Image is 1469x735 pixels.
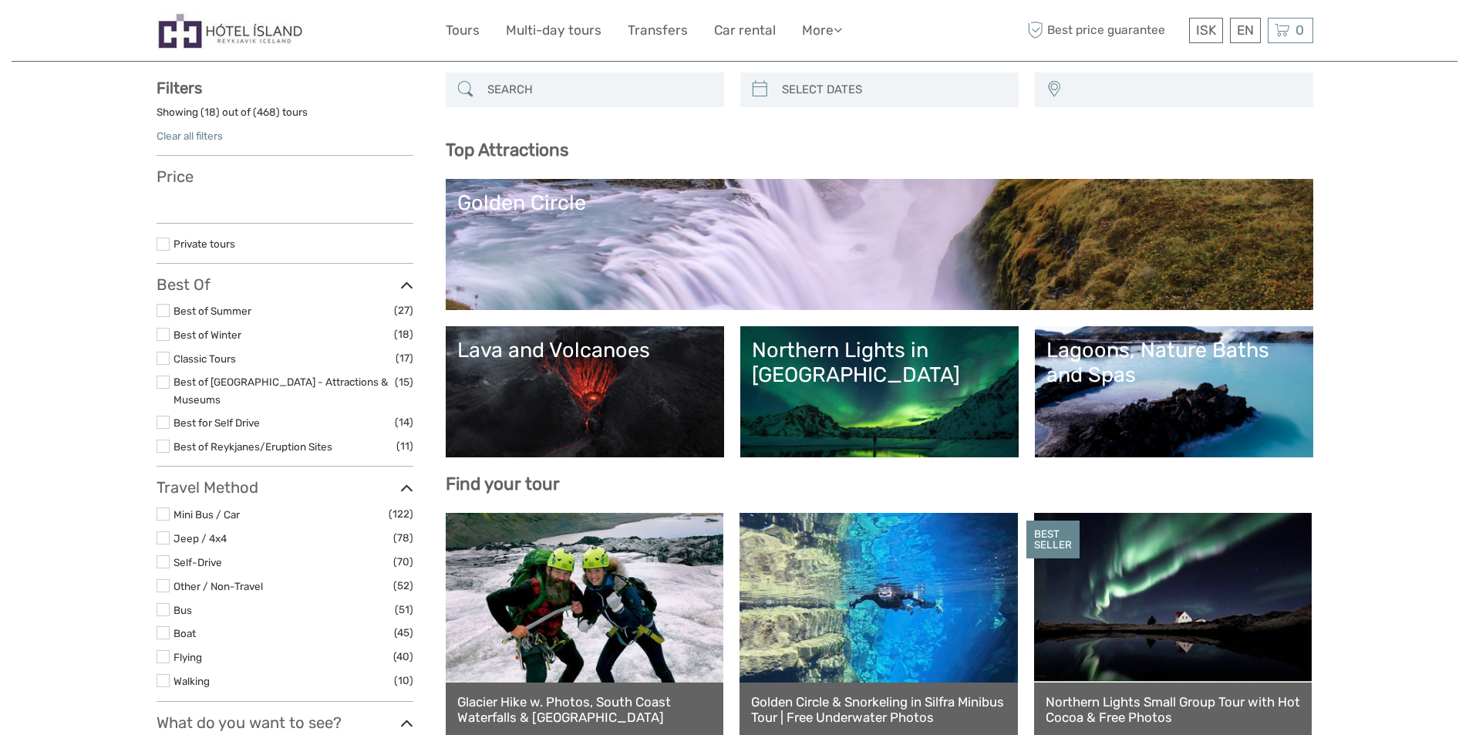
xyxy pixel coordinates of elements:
[628,19,688,42] a: Transfers
[204,105,216,120] label: 18
[395,373,413,391] span: (15)
[1196,22,1216,38] span: ISK
[393,529,413,547] span: (78)
[157,105,413,129] div: Showing ( ) out of ( ) tours
[157,79,202,97] strong: Filters
[393,648,413,666] span: (40)
[174,651,202,663] a: Flying
[457,190,1302,215] div: Golden Circle
[1046,338,1302,446] a: Lagoons, Nature Baths and Spas
[751,694,1006,726] a: Golden Circle & Snorkeling in Silfra Minibus Tour | Free Underwater Photos
[1024,18,1185,43] span: Best price guarantee
[174,416,260,429] a: Best for Self Drive
[174,556,222,568] a: Self-Drive
[174,305,251,317] a: Best of Summer
[157,167,413,186] h3: Price
[396,437,413,455] span: (11)
[174,532,227,545] a: Jeep / 4x4
[174,329,241,341] a: Best of Winter
[1046,338,1302,388] div: Lagoons, Nature Baths and Spas
[174,352,236,365] a: Classic Tours
[174,238,235,250] a: Private tours
[395,413,413,431] span: (14)
[174,580,263,592] a: Other / Non-Travel
[394,672,413,689] span: (10)
[446,140,568,160] b: Top Attractions
[174,604,192,616] a: Bus
[157,12,305,49] img: Hótel Ísland
[506,19,601,42] a: Multi-day tours
[752,338,1007,388] div: Northern Lights in [GEOGRAPHIC_DATA]
[752,338,1007,446] a: Northern Lights in [GEOGRAPHIC_DATA]
[174,440,332,453] a: Best of Reykjanes/Eruption Sites
[395,601,413,619] span: (51)
[396,349,413,367] span: (17)
[446,19,480,42] a: Tours
[776,76,1011,103] input: SELECT DATES
[157,478,413,497] h3: Travel Method
[457,338,713,446] a: Lava and Volcanoes
[457,694,713,726] a: Glacier Hike w. Photos, South Coast Waterfalls & [GEOGRAPHIC_DATA]
[1293,22,1306,38] span: 0
[174,675,210,687] a: Walking
[393,553,413,571] span: (70)
[174,376,388,406] a: Best of [GEOGRAPHIC_DATA] - Attractions & Museums
[1026,521,1080,559] div: BEST SELLER
[1230,18,1261,43] div: EN
[157,713,413,732] h3: What do you want to see?
[802,19,842,42] a: More
[393,577,413,595] span: (52)
[394,624,413,642] span: (45)
[174,627,196,639] a: Boat
[457,338,713,362] div: Lava and Volcanoes
[446,474,560,494] b: Find your tour
[157,275,413,294] h3: Best Of
[457,190,1302,298] a: Golden Circle
[714,19,776,42] a: Car rental
[394,302,413,319] span: (27)
[394,325,413,343] span: (18)
[481,76,716,103] input: SEARCH
[389,505,413,523] span: (122)
[257,105,276,120] label: 468
[157,130,223,142] a: Clear all filters
[1046,694,1301,726] a: Northern Lights Small Group Tour with Hot Cocoa & Free Photos
[174,508,240,521] a: Mini Bus / Car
